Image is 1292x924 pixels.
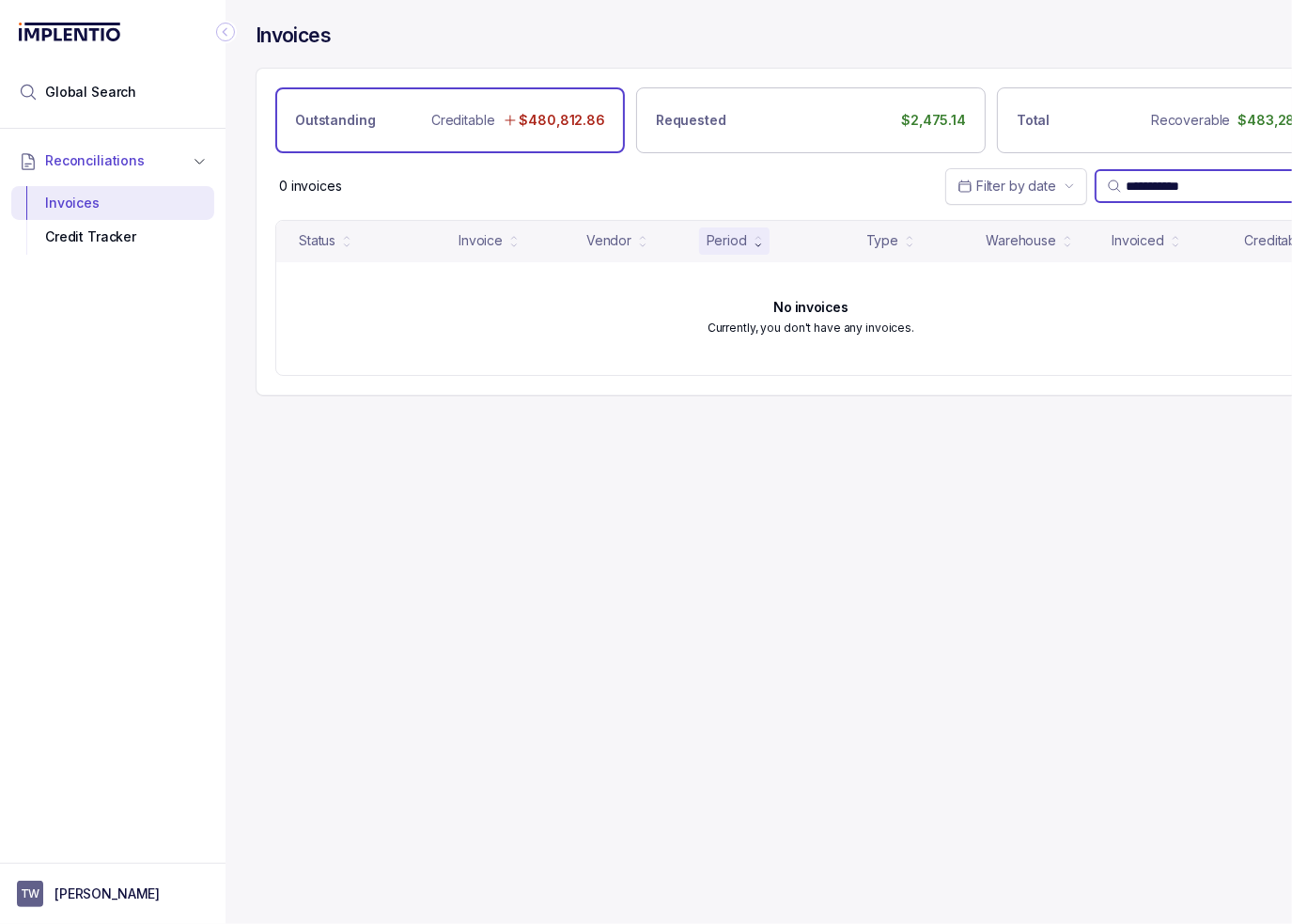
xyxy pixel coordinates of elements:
h6: No invoices [773,300,848,315]
p: Total [1017,111,1050,130]
p: $2,475.14 [901,111,966,130]
p: Recoverable [1151,111,1230,130]
button: Reconciliations [11,140,214,181]
div: Collapse Icon [214,21,237,43]
p: Outstanding [295,111,375,130]
div: Invoice [459,231,503,250]
div: Period [707,231,747,250]
span: Reconciliations [45,151,145,170]
span: User initials [17,881,43,907]
h4: Invoices [256,23,331,49]
p: Requested [656,111,726,130]
div: Remaining page entries [279,177,342,196]
button: User initials[PERSON_NAME] [17,881,209,907]
div: Invoices [26,186,199,220]
div: Type [866,231,898,250]
span: Filter by date [976,178,1056,194]
span: Global Search [45,83,136,102]
div: Vendor [586,231,631,250]
button: Date Range Picker [945,168,1087,204]
p: Currently, you don't have any invoices. [708,319,914,337]
p: $480,812.86 [520,111,605,130]
p: [PERSON_NAME] [54,885,160,903]
div: Reconciliations [11,182,214,258]
div: Status [299,231,335,250]
div: Warehouse [986,231,1056,250]
p: Creditable [431,111,495,130]
p: 0 invoices [279,177,342,196]
div: Credit Tracker [26,220,199,254]
div: Invoiced [1112,231,1164,250]
search: Date Range Picker [957,177,1056,196]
